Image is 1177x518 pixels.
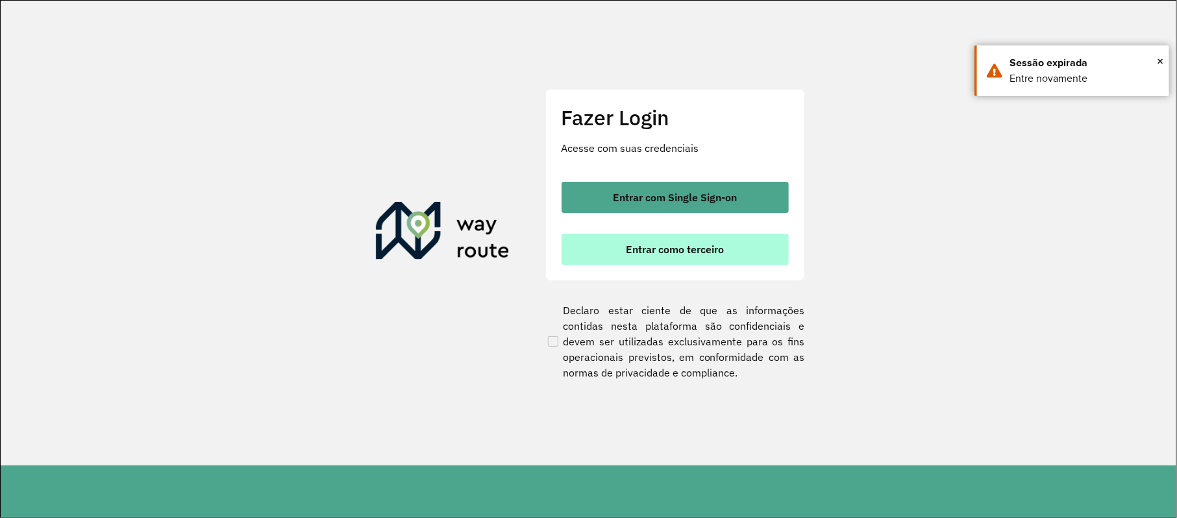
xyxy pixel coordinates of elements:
[562,140,789,156] p: Acesse com suas credenciais
[1157,51,1163,71] button: Close
[562,182,789,213] button: button
[626,244,724,254] span: Entrar como terceiro
[1010,71,1159,86] div: Entre novamente
[1010,55,1159,71] div: Sessão expirada
[613,192,737,203] span: Entrar com Single Sign-on
[562,234,789,265] button: button
[545,302,805,380] label: Declaro estar ciente de que as informações contidas nesta plataforma são confidenciais e devem se...
[1157,51,1163,71] span: ×
[376,202,510,264] img: Roteirizador AmbevTech
[562,105,789,130] h2: Fazer Login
